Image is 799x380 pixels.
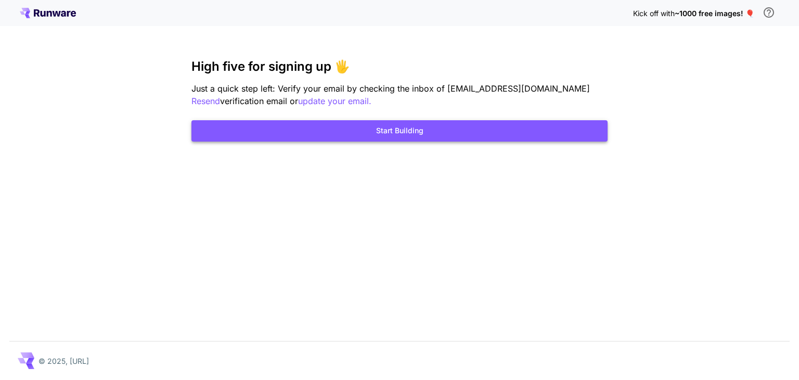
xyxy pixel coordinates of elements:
[633,9,675,18] span: Kick off with
[38,356,89,366] p: © 2025, [URL]
[298,95,371,108] button: update your email.
[191,120,608,142] button: Start Building
[191,95,220,108] button: Resend
[191,83,590,94] span: Just a quick step left: Verify your email by checking the inbox of [EMAIL_ADDRESS][DOMAIN_NAME]
[220,96,298,106] span: verification email or
[675,9,754,18] span: ~1000 free images! 🎈
[191,59,608,74] h3: High five for signing up 🖐️
[758,2,779,23] button: In order to qualify for free credit, you need to sign up with a business email address and click ...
